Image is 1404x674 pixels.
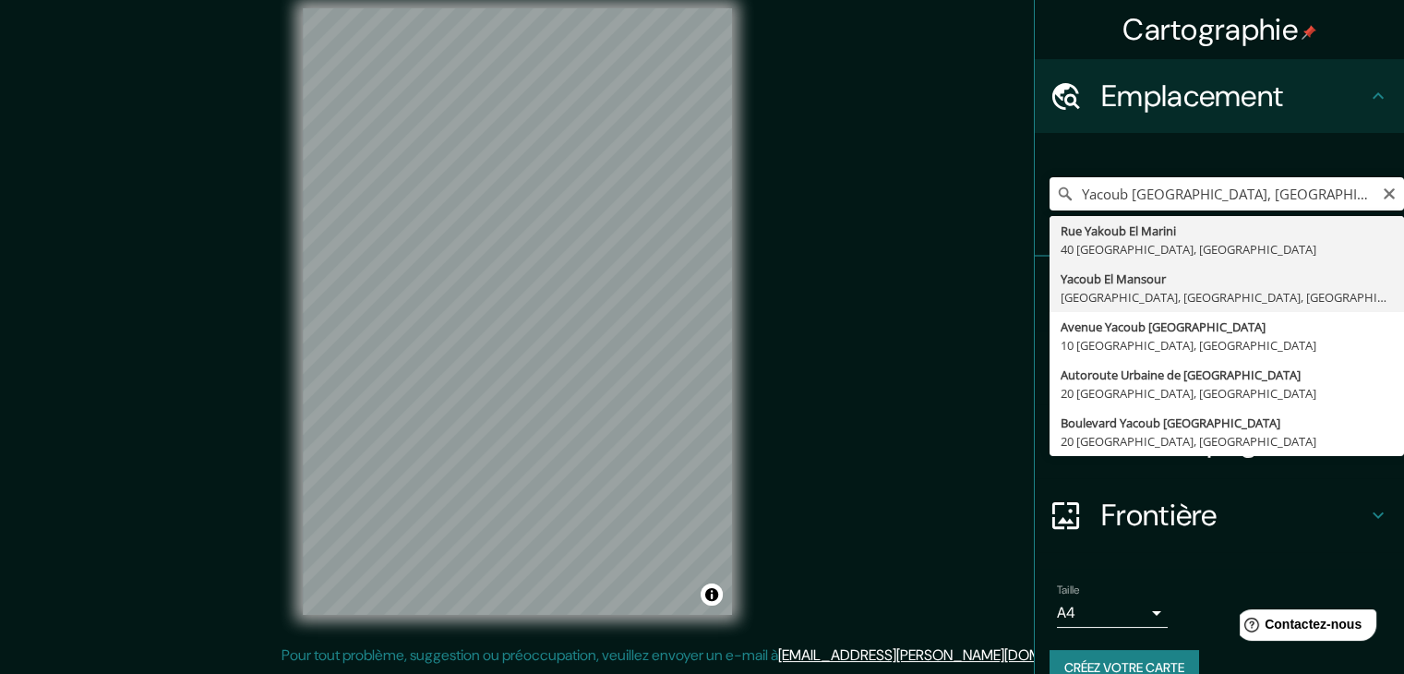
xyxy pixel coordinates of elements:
input: Choisissez votre ville ou votre région [1050,177,1404,211]
div: Style [1035,331,1404,404]
font: A4 [1057,603,1075,622]
font: 20 [GEOGRAPHIC_DATA], [GEOGRAPHIC_DATA] [1061,385,1316,402]
font: Avenue Yacoub [GEOGRAPHIC_DATA] [1061,319,1266,335]
div: Frontière [1035,478,1404,552]
font: Yacoub El Mansour [1061,271,1166,287]
font: Rue Yakoub El Marini [1061,223,1176,239]
font: Cartographie [1122,10,1298,49]
div: Épingles [1035,257,1404,331]
font: Frontière [1101,496,1218,535]
button: Basculer l'attribution [701,584,723,606]
canvas: Carte [303,8,732,615]
div: Mise en page [1035,404,1404,478]
font: Pour tout problème, suggestion ou préoccupation, veuillez envoyer un e-mail à [282,645,778,665]
font: Emplacement [1101,77,1283,115]
button: Clair [1382,184,1397,201]
iframe: Lanceur de widgets d'aide [1240,602,1384,654]
font: Boulevard Yacoub [GEOGRAPHIC_DATA] [1061,415,1280,431]
font: 20 [GEOGRAPHIC_DATA], [GEOGRAPHIC_DATA] [1061,433,1316,450]
a: [EMAIL_ADDRESS][PERSON_NAME][DOMAIN_NAME] [778,645,1114,665]
img: pin-icon.png [1302,25,1316,40]
font: Autoroute Urbaine de [GEOGRAPHIC_DATA] [1061,367,1301,383]
font: 10 [GEOGRAPHIC_DATA], [GEOGRAPHIC_DATA] [1061,337,1316,354]
div: Emplacement [1035,59,1404,133]
font: Taille [1057,583,1080,597]
div: A4 [1057,598,1168,628]
font: 40 [GEOGRAPHIC_DATA], [GEOGRAPHIC_DATA] [1061,241,1316,258]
